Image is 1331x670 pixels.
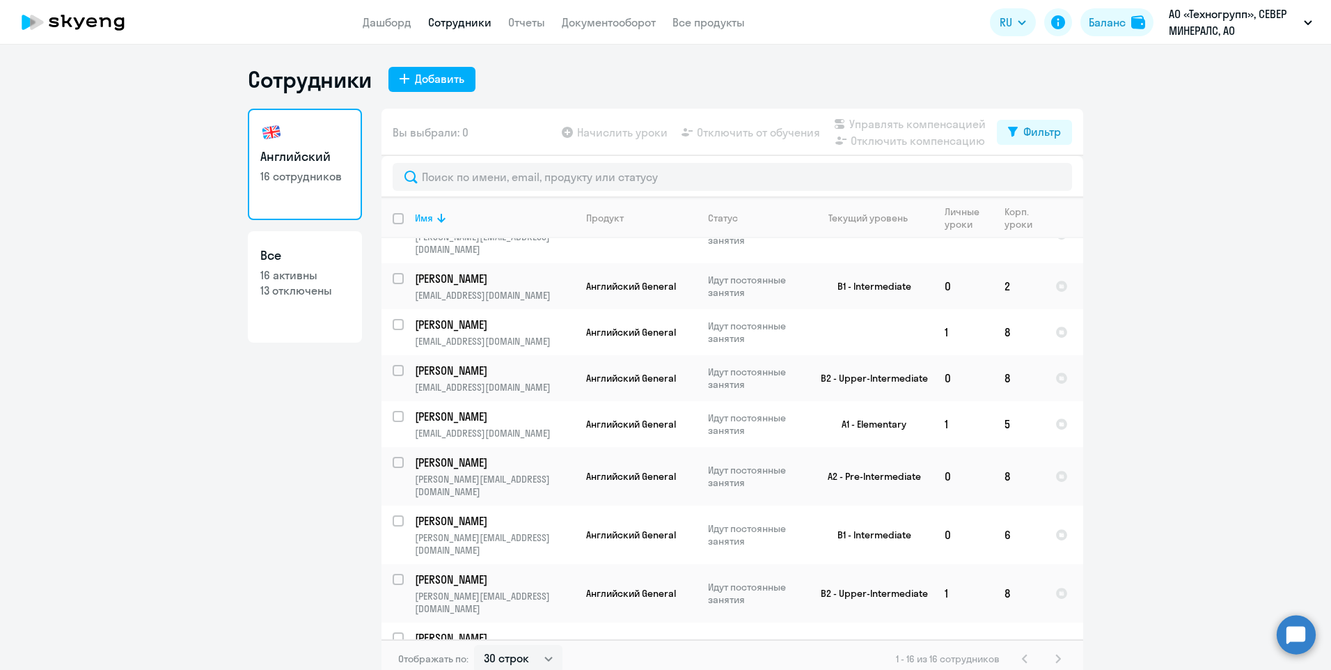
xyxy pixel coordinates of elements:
p: Идут постоянные занятия [708,366,803,391]
button: Фильтр [997,120,1072,145]
div: Статус [708,212,803,224]
p: [PERSON_NAME][EMAIL_ADDRESS][DOMAIN_NAME] [415,590,574,615]
p: [EMAIL_ADDRESS][DOMAIN_NAME] [415,289,574,302]
a: [PERSON_NAME] [415,455,574,470]
p: [PERSON_NAME] [415,271,572,286]
span: Отображать по: [398,653,468,665]
td: 0 [934,263,993,309]
p: Идут постоянные занятия [708,464,803,489]
div: Личные уроки [945,205,984,231]
a: Документооборот [562,15,656,29]
span: RU [1000,14,1012,31]
a: [PERSON_NAME] [415,271,574,286]
button: RU [990,8,1036,36]
td: 1 [934,564,993,623]
span: Английский General [586,418,676,430]
td: 0 [934,447,993,506]
td: 0 [934,355,993,401]
td: B1 - Intermediate [804,506,934,564]
p: [PERSON_NAME][EMAIL_ADDRESS][DOMAIN_NAME] [415,473,574,498]
td: 8 [993,309,1044,355]
a: [PERSON_NAME] [415,630,574,646]
p: Идут постоянные занятия [708,320,803,345]
a: [PERSON_NAME] [415,572,574,587]
p: Идут постоянные занятия [708,581,803,606]
span: Вы выбрали: 0 [393,124,468,141]
p: [EMAIL_ADDRESS][DOMAIN_NAME] [415,335,574,348]
td: B1 - Intermediate [804,263,934,309]
p: [PERSON_NAME] [415,513,572,529]
p: [PERSON_NAME] [415,317,572,332]
div: Личные уроки [945,205,993,231]
div: Текущий уровень [815,212,933,224]
div: Статус [708,212,738,224]
button: Балансbalance [1080,8,1153,36]
h3: Английский [260,148,349,166]
p: [PERSON_NAME][EMAIL_ADDRESS][DOMAIN_NAME] [415,531,574,556]
p: [EMAIL_ADDRESS][DOMAIN_NAME] [415,381,574,394]
td: 2 [993,263,1044,309]
div: Баланс [1089,14,1126,31]
a: Дашборд [363,15,411,29]
span: Английский General [586,372,676,384]
td: 8 [993,564,1044,623]
p: [PERSON_NAME] [415,572,572,587]
span: Английский General [586,326,676,338]
td: 1 [934,401,993,447]
p: 13 отключены [260,283,349,298]
a: Английский16 сотрудников [248,109,362,220]
a: [PERSON_NAME] [415,513,574,529]
button: Добавить [388,67,475,92]
p: [PERSON_NAME] [415,409,572,424]
a: [PERSON_NAME] [415,363,574,378]
a: Все16 активны13 отключены [248,231,362,343]
button: АО «Техногрупп», СЕВЕР МИНЕРАЛС, АО [1162,6,1319,39]
span: Английский General [586,470,676,483]
td: 5 [993,401,1044,447]
div: Корп. уроки [1005,205,1034,231]
td: 0 [934,506,993,564]
a: [PERSON_NAME] [415,409,574,424]
a: Все продукты [672,15,745,29]
span: Английский General [586,587,676,600]
p: [PERSON_NAME] [415,630,572,646]
td: A1 - Elementary [804,401,934,447]
p: 16 активны [260,267,349,283]
p: АО «Техногрупп», СЕВЕР МИНЕРАЛС, АО [1169,6,1298,39]
p: [PERSON_NAME][EMAIL_ADDRESS][DOMAIN_NAME] [415,231,574,256]
img: balance [1131,15,1145,29]
p: Идут постоянные занятия [708,412,803,437]
p: [PERSON_NAME] [415,363,572,378]
div: Корп. уроки [1005,205,1043,231]
a: Сотрудники [428,15,491,29]
span: Английский General [586,529,676,541]
p: [EMAIL_ADDRESS][DOMAIN_NAME] [415,427,574,439]
h3: Все [260,247,349,265]
p: 16 сотрудников [260,169,349,184]
a: [PERSON_NAME] [415,317,574,332]
div: Текущий уровень [828,212,908,224]
div: Добавить [415,70,464,87]
input: Поиск по имени, email, продукту или статусу [393,163,1072,191]
img: english [260,121,283,143]
p: Идут постоянные занятия [708,522,803,547]
div: Имя [415,212,574,224]
td: 8 [993,447,1044,506]
td: 1 [934,309,993,355]
span: 1 - 16 из 16 сотрудников [896,653,1000,665]
div: Фильтр [1023,123,1061,140]
span: Английский General [586,280,676,293]
td: B2 - Upper-Intermediate [804,564,934,623]
td: 6 [993,506,1044,564]
div: Продукт [586,212,696,224]
a: Отчеты [508,15,545,29]
div: Имя [415,212,433,224]
p: Идут постоянные занятия [708,274,803,299]
td: 8 [993,355,1044,401]
h1: Сотрудники [248,65,372,93]
td: B2 - Upper-Intermediate [804,355,934,401]
p: [PERSON_NAME] [415,455,572,470]
td: A2 - Pre-Intermediate [804,447,934,506]
div: Продукт [586,212,624,224]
